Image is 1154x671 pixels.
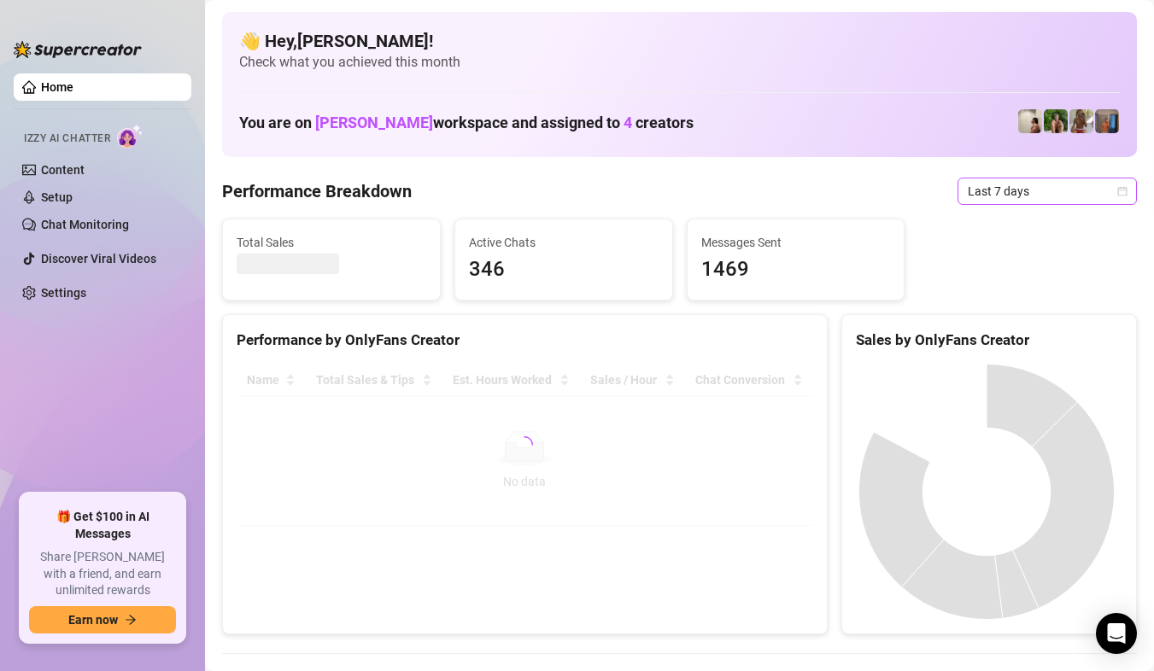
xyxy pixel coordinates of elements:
[513,434,536,456] span: loading
[1095,109,1119,133] img: Wayne
[14,41,142,58] img: logo-BBDzfeDw.svg
[239,114,694,132] h1: You are on workspace and assigned to creators
[29,509,176,542] span: 🎁 Get $100 in AI Messages
[1117,186,1128,196] span: calendar
[469,254,659,286] span: 346
[239,29,1120,53] h4: 👋 Hey, [PERSON_NAME] !
[41,252,156,265] a: Discover Viral Videos
[239,53,1120,72] span: Check what you achieved this month
[701,233,891,252] span: Messages Sent
[237,329,813,352] div: Performance by OnlyFans Creator
[41,286,86,300] a: Settings
[1044,109,1068,133] img: Nathaniel
[222,179,412,203] h4: Performance Breakdown
[41,80,73,94] a: Home
[469,233,659,252] span: Active Chats
[968,178,1127,204] span: Last 7 days
[68,613,118,627] span: Earn now
[125,614,137,626] span: arrow-right
[29,606,176,633] button: Earn nowarrow-right
[856,329,1122,352] div: Sales by OnlyFans Creator
[1096,613,1137,654] div: Open Intercom Messenger
[41,218,129,231] a: Chat Monitoring
[701,254,891,286] span: 1469
[41,163,85,177] a: Content
[624,114,632,131] span: 4
[117,124,144,149] img: AI Chatter
[1018,109,1042,133] img: Ralphy
[315,114,433,131] span: [PERSON_NAME]
[237,233,426,252] span: Total Sales
[29,549,176,599] span: Share [PERSON_NAME] with a friend, and earn unlimited rewards
[1069,109,1093,133] img: Nathaniel
[41,190,73,204] a: Setup
[24,131,110,147] span: Izzy AI Chatter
